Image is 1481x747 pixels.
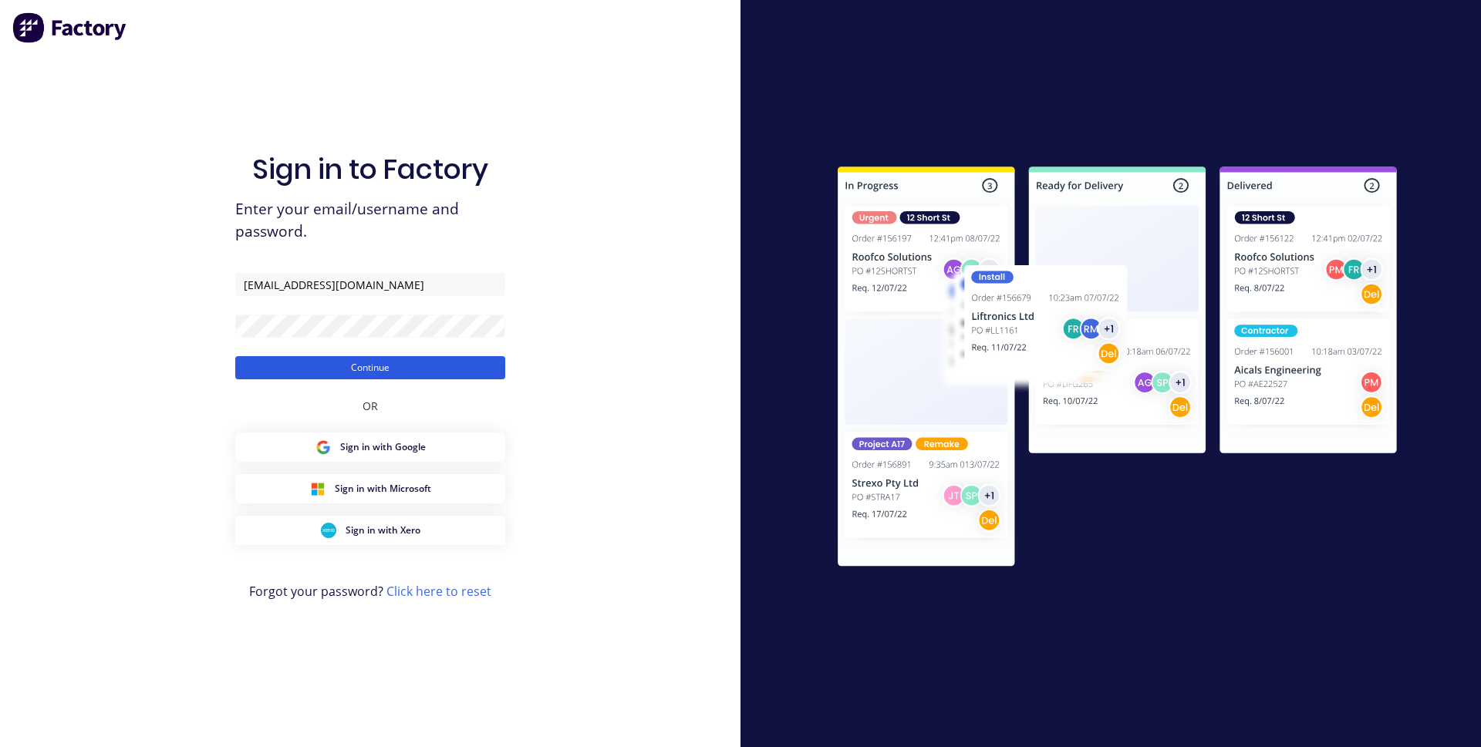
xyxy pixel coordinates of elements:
input: Email/Username [235,273,505,296]
a: Click here to reset [386,583,491,600]
h1: Sign in to Factory [252,153,488,186]
img: Sign in [804,136,1431,603]
img: Factory [12,12,128,43]
button: Microsoft Sign inSign in with Microsoft [235,474,505,503]
button: Google Sign inSign in with Google [235,432,505,462]
span: Sign in with Microsoft [335,482,431,496]
button: Xero Sign inSign in with Xero [235,516,505,545]
span: Enter your email/username and password. [235,198,505,243]
span: Sign in with Xero [346,523,420,537]
span: Forgot your password? [249,582,491,601]
img: Google Sign in [315,439,331,455]
div: OR [363,379,378,432]
span: Sign in with Google [340,440,426,454]
button: Continue [235,356,505,379]
img: Xero Sign in [321,523,336,538]
img: Microsoft Sign in [310,481,326,496]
